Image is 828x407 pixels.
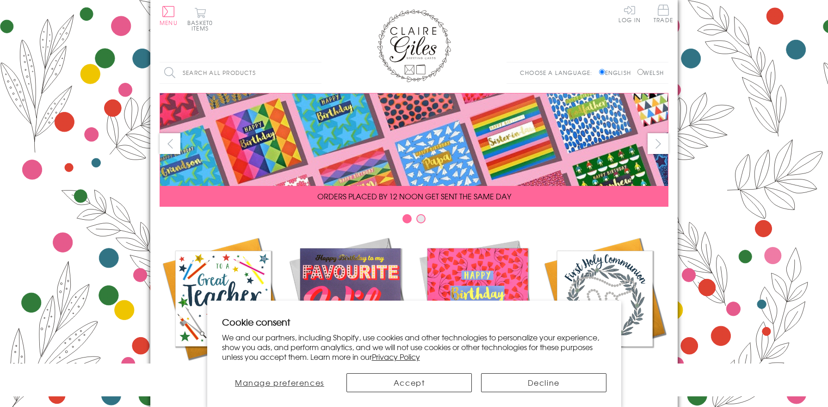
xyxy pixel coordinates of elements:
[160,133,180,154] button: prev
[637,69,643,75] input: Welsh
[481,373,606,392] button: Decline
[235,377,324,388] span: Manage preferences
[599,68,636,77] label: English
[287,235,414,380] a: New Releases
[187,7,213,31] button: Basket0 items
[637,68,664,77] label: Welsh
[346,373,472,392] button: Accept
[654,5,673,23] span: Trade
[541,235,668,391] a: Communion and Confirmation
[520,68,597,77] p: Choose a language:
[648,133,668,154] button: next
[377,9,451,82] img: Claire Giles Greetings Cards
[416,214,426,223] button: Carousel Page 2
[160,18,178,27] span: Menu
[317,191,511,202] span: ORDERS PLACED BY 12 NOON GET SENT THE SAME DAY
[160,235,287,380] a: Academic
[599,69,605,75] input: English
[160,6,178,25] button: Menu
[222,373,338,392] button: Manage preferences
[372,351,420,362] a: Privacy Policy
[312,62,321,83] input: Search
[222,315,606,328] h2: Cookie consent
[414,235,541,380] a: Birthdays
[192,18,213,32] span: 0 items
[222,333,606,361] p: We and our partners, including Shopify, use cookies and other technologies to personalize your ex...
[160,62,321,83] input: Search all products
[402,214,412,223] button: Carousel Page 1 (Current Slide)
[618,5,641,23] a: Log In
[160,214,668,228] div: Carousel Pagination
[654,5,673,25] a: Trade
